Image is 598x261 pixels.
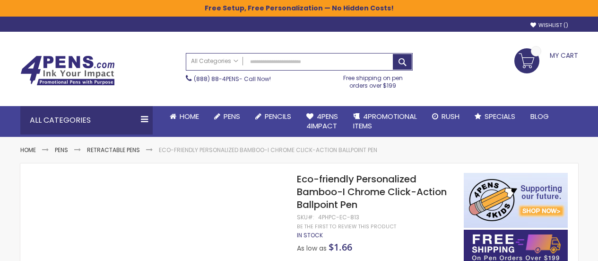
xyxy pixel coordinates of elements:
[162,106,207,127] a: Home
[306,111,338,131] span: 4Pens 4impact
[299,106,346,137] a: 4Pens4impact
[329,241,352,253] span: $1.66
[353,111,417,131] span: 4PROMOTIONAL ITEMS
[248,106,299,127] a: Pencils
[87,146,140,154] a: Retractable Pens
[186,54,243,69] a: All Categories
[194,75,239,83] a: (888) 88-4PENS
[159,146,377,154] li: Eco-friendly Personalized Bamboo-I Chrome Click-Action Ballpoint Pen
[180,111,199,121] span: Home
[530,22,568,29] a: Wishlist
[425,106,467,127] a: Rush
[191,57,238,65] span: All Categories
[467,106,523,127] a: Specials
[55,146,68,154] a: Pens
[485,111,515,121] span: Specials
[297,172,447,211] span: Eco-friendly Personalized Bamboo-I Chrome Click-Action Ballpoint Pen
[207,106,248,127] a: Pens
[333,71,413,90] div: Free shipping on pen orders over $199
[297,243,327,253] span: As low as
[346,106,425,137] a: 4PROMOTIONALITEMS
[297,232,323,239] div: Availability
[265,111,291,121] span: Pencils
[20,146,36,154] a: Home
[20,55,115,86] img: 4Pens Custom Pens and Promotional Products
[224,111,240,121] span: Pens
[297,231,323,239] span: In stock
[523,106,556,127] a: Blog
[318,214,359,221] div: 4PHPC-EC-813
[297,223,396,230] a: Be the first to review this product
[464,173,568,228] img: 4pens 4 kids
[530,111,549,121] span: Blog
[194,75,271,83] span: - Call Now!
[297,213,314,221] strong: SKU
[442,111,459,121] span: Rush
[20,106,153,135] div: All Categories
